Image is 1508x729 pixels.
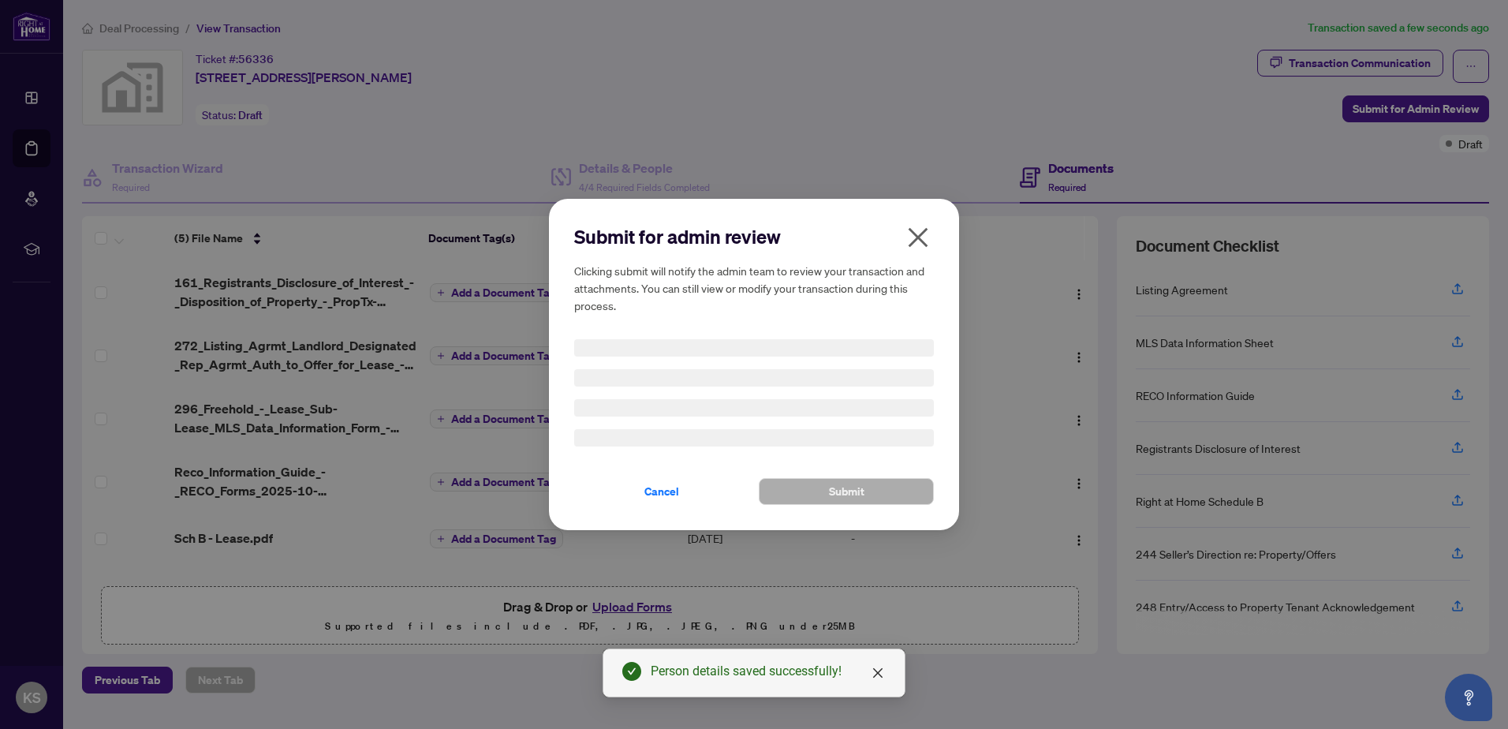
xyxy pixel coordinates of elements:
span: close [872,667,884,679]
span: Cancel [644,479,679,504]
span: close [905,225,931,250]
div: Person details saved successfully! [651,662,886,681]
button: Cancel [574,478,749,505]
h5: Clicking submit will notify the admin team to review your transaction and attachments. You can st... [574,262,934,314]
span: check-circle [622,662,641,681]
button: Open asap [1445,674,1492,721]
a: Close [869,664,887,682]
h2: Submit for admin review [574,224,934,249]
button: Submit [759,478,934,505]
